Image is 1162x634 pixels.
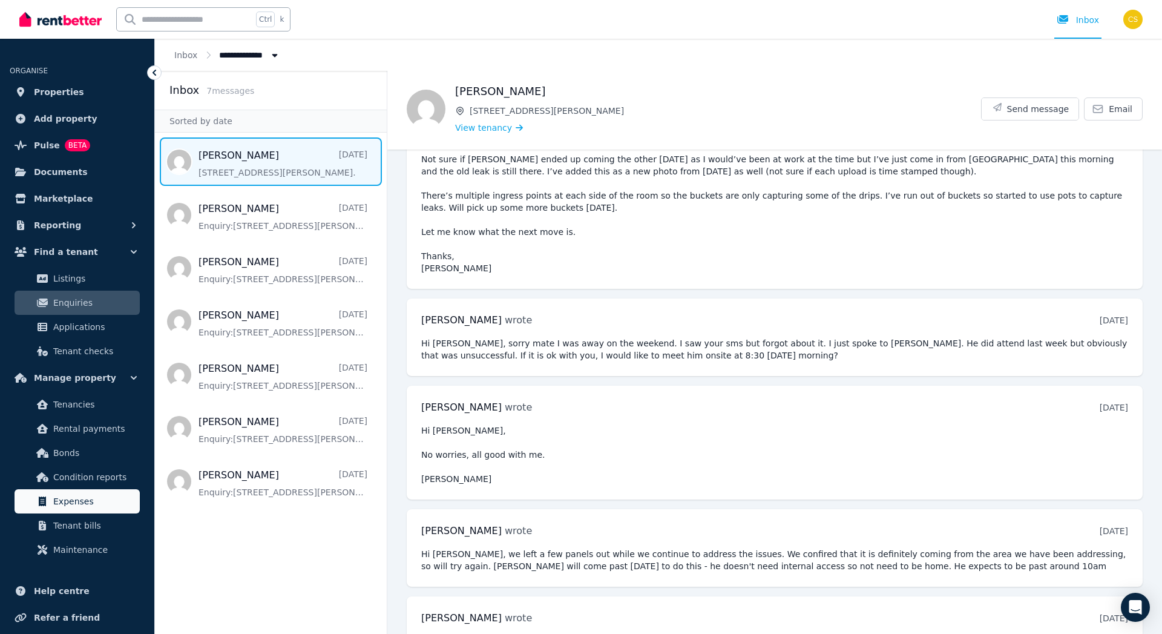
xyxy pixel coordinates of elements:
pre: Hi [PERSON_NAME], I’ve added the photos I sent to you to the open request so you have a record of... [421,105,1128,274]
span: ORGANISE [10,67,48,75]
a: Tenant checks [15,339,140,363]
a: Maintenance [15,538,140,562]
img: RentBetter [19,10,102,28]
a: Applications [15,315,140,339]
button: Send message [982,98,1079,120]
a: Add property [10,107,145,131]
pre: Hi [PERSON_NAME], sorry mate I was away on the weekend. I saw your sms but forgot about it. I jus... [421,337,1128,362]
a: Tenancies [15,392,140,417]
span: Pulse [34,138,60,153]
a: Properties [10,80,145,104]
pre: Hi [PERSON_NAME], we left a few panels out while we continue to address the issues. We confired t... [421,548,1128,572]
span: k [280,15,284,24]
span: 7 message s [206,86,254,96]
span: wrote [505,314,532,326]
img: Sam Holz [407,90,445,128]
span: Tenant bills [53,518,135,533]
nav: Message list [155,133,387,510]
div: Sorted by date [155,110,387,133]
img: Clinton Smith [1123,10,1143,29]
a: [PERSON_NAME][DATE]Enquiry:[STREET_ADDRESS][PERSON_NAME]. [199,415,367,445]
span: Email [1109,103,1132,115]
button: Find a tenant [10,240,145,264]
span: Enquiries [53,296,135,310]
span: Ctrl [256,12,275,27]
button: Manage property [10,366,145,390]
a: Tenant bills [15,513,140,538]
a: Refer a friend [10,606,145,630]
a: Expenses [15,489,140,513]
a: [PERSON_NAME][DATE]Enquiry:[STREET_ADDRESS][PERSON_NAME]. [199,468,367,498]
nav: Breadcrumb [155,39,300,71]
time: [DATE] [1100,403,1128,412]
a: PulseBETA [10,133,145,157]
button: Reporting [10,213,145,237]
span: Listings [53,271,135,286]
span: BETA [65,139,90,151]
span: Rental payments [53,421,135,436]
div: Open Intercom Messenger [1121,593,1150,622]
span: [STREET_ADDRESS][PERSON_NAME] [470,105,981,117]
span: [PERSON_NAME] [421,314,502,326]
time: [DATE] [1100,315,1128,325]
h2: Inbox [169,82,199,99]
span: Properties [34,85,84,99]
a: Inbox [174,50,197,60]
a: Rental payments [15,417,140,441]
span: Bonds [53,446,135,460]
a: [PERSON_NAME][DATE]Enquiry:[STREET_ADDRESS][PERSON_NAME]. [199,308,367,338]
span: wrote [505,612,532,624]
span: [PERSON_NAME] [421,525,502,537]
span: Documents [34,165,88,179]
a: [PERSON_NAME][DATE]Enquiry:[STREET_ADDRESS][PERSON_NAME]. [199,255,367,285]
span: Add property [34,111,97,126]
a: Marketplace [10,187,145,211]
span: [PERSON_NAME] [421,612,502,624]
a: Documents [10,160,145,184]
a: Enquiries [15,291,140,315]
span: Reporting [34,218,81,233]
a: [PERSON_NAME][DATE][STREET_ADDRESS][PERSON_NAME]. [199,148,367,179]
time: [DATE] [1100,526,1128,536]
a: Condition reports [15,465,140,489]
span: [PERSON_NAME] [421,401,502,413]
a: Email [1084,97,1143,121]
span: Help centre [34,584,90,598]
span: Tenant checks [53,344,135,358]
a: [PERSON_NAME][DATE]Enquiry:[STREET_ADDRESS][PERSON_NAME]. [199,202,367,232]
a: Help centre [10,579,145,603]
a: [PERSON_NAME][DATE]Enquiry:[STREET_ADDRESS][PERSON_NAME]. [199,362,367,392]
span: View tenancy [455,122,512,134]
span: Tenancies [53,397,135,412]
a: View tenancy [455,122,523,134]
pre: Hi [PERSON_NAME], No worries, all good with me. [PERSON_NAME] [421,424,1128,485]
span: Applications [53,320,135,334]
div: Inbox [1057,14,1099,26]
span: Marketplace [34,191,93,206]
span: Manage property [34,371,116,385]
span: wrote [505,401,532,413]
span: Refer a friend [34,610,100,625]
span: Find a tenant [34,245,98,259]
h1: [PERSON_NAME] [455,83,981,100]
a: Listings [15,266,140,291]
span: Expenses [53,494,135,509]
time: [DATE] [1100,613,1128,623]
span: Maintenance [53,543,135,557]
span: Send message [1007,103,1069,115]
span: wrote [505,525,532,537]
a: Bonds [15,441,140,465]
span: Condition reports [53,470,135,484]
